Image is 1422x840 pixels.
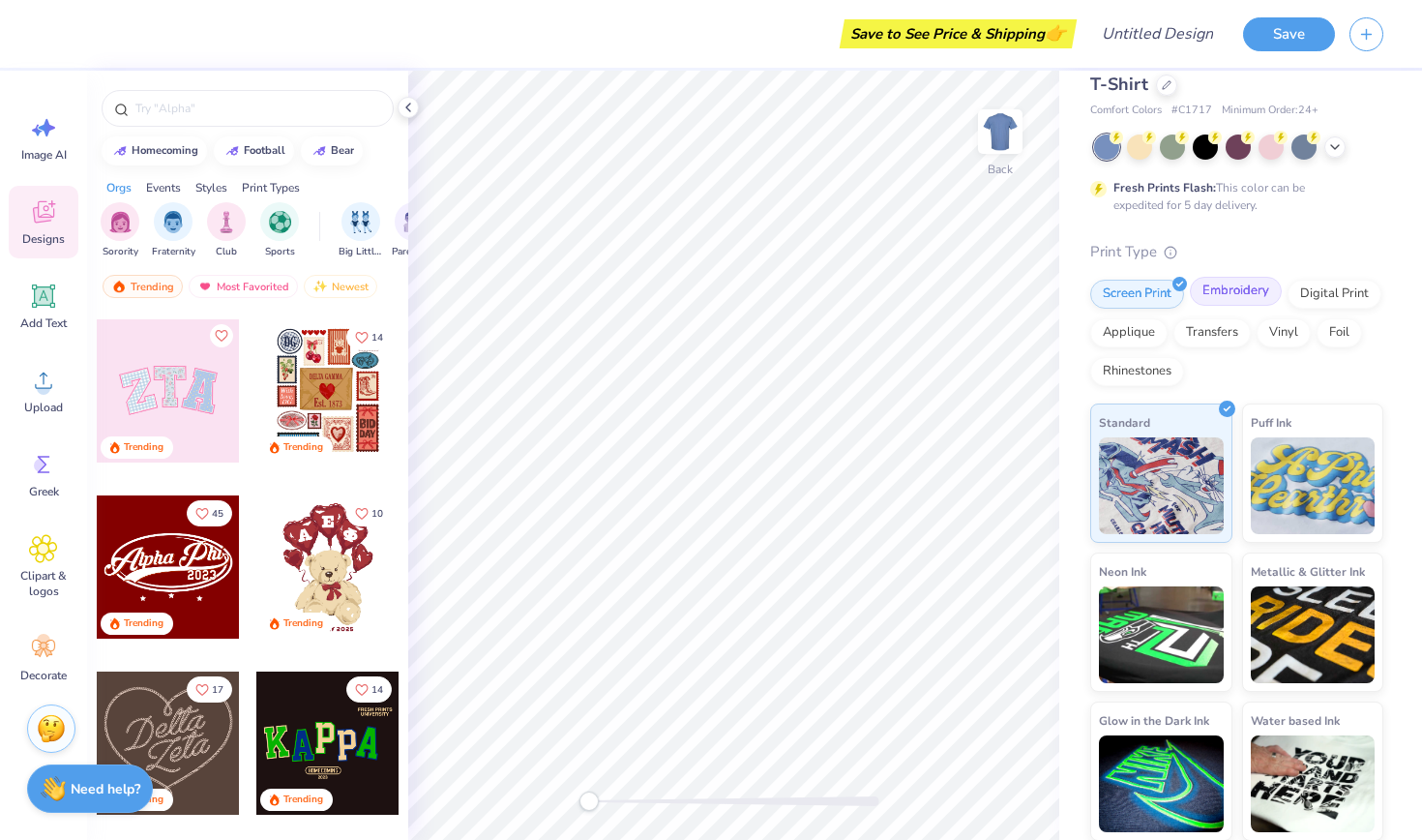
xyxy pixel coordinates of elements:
div: Applique [1090,318,1168,347]
button: Like [346,500,392,526]
strong: Need help? [71,780,140,798]
img: Glow in the Dark Ink [1099,735,1224,832]
img: Parent's Weekend Image [403,211,426,233]
button: filter button [101,202,139,259]
span: Sports [265,245,295,259]
div: Orgs [106,179,132,196]
div: Styles [195,179,227,196]
div: Print Type [1090,241,1383,263]
span: Designs [22,231,65,247]
img: Sports Image [269,211,291,233]
img: Water based Ink [1251,735,1376,832]
img: Sorority Image [109,211,132,233]
span: Puff Ink [1251,412,1291,433]
span: Minimum Order: 24 + [1222,103,1318,119]
div: Trending [283,793,323,807]
img: trend_line.gif [224,145,240,157]
img: Standard [1099,437,1224,534]
button: Like [187,676,232,703]
strong: Fresh Prints Flash: [1113,180,1216,195]
img: Big Little Reveal Image [350,211,371,233]
div: Back [988,161,1013,178]
div: Newest [304,275,377,298]
span: Image AI [21,147,67,163]
div: Most Favorited [189,275,298,298]
span: Metallic & Glitter Ink [1251,561,1365,582]
span: Glow in the Dark Ink [1099,710,1209,731]
img: Metallic & Glitter Ink [1251,586,1376,683]
span: Clipart & logos [12,568,75,599]
div: This color can be expedited for 5 day delivery. [1113,179,1351,214]
div: Trending [283,440,323,455]
span: Upload [24,400,63,415]
img: Puff Ink [1251,437,1376,534]
div: Trending [283,616,323,631]
button: filter button [152,202,195,259]
img: trending.gif [111,280,127,293]
button: Like [346,324,392,350]
span: 10 [371,509,383,519]
div: Trending [124,440,163,455]
img: trend_line.gif [112,145,128,157]
img: Back [981,112,1020,151]
div: football [244,145,285,156]
span: 17 [212,685,223,695]
div: Save to See Price & Shipping [844,19,1072,48]
div: Screen Print [1090,280,1184,309]
div: filter for Sports [260,202,299,259]
img: Fraternity Image [163,211,184,233]
span: Comfort Colors [1090,103,1162,119]
span: Neon Ink [1099,561,1146,582]
div: Transfers [1173,318,1251,347]
div: Trending [103,275,183,298]
img: Neon Ink [1099,586,1224,683]
span: 14 [371,333,383,343]
span: Sorority [103,245,138,259]
div: filter for Big Little Reveal [339,202,383,259]
span: # C1717 [1171,103,1212,119]
div: Trending [124,616,163,631]
button: Like [187,500,232,526]
div: Embroidery [1190,277,1282,306]
button: football [214,136,294,165]
span: 14 [371,685,383,695]
button: filter button [339,202,383,259]
span: Parent's Weekend [392,245,436,259]
img: newest.gif [312,280,328,293]
div: Vinyl [1257,318,1311,347]
div: Events [146,179,181,196]
div: bear [331,145,354,156]
button: bear [301,136,363,165]
input: Try "Alpha" [133,99,381,118]
span: Decorate [20,668,67,683]
span: Fraternity [152,245,195,259]
div: filter for Sorority [101,202,139,259]
button: homecoming [102,136,207,165]
div: Rhinestones [1090,357,1184,386]
button: Like [346,676,392,703]
span: Water based Ink [1251,710,1340,731]
span: 👉 [1045,21,1066,45]
button: Like [210,324,233,347]
span: Standard [1099,412,1150,433]
div: Print Types [242,179,300,196]
span: Add Text [20,315,67,331]
button: filter button [392,202,436,259]
span: Greek [29,484,59,499]
div: filter for Parent's Weekend [392,202,436,259]
input: Untitled Design [1086,15,1229,53]
img: most_fav.gif [197,280,213,293]
span: Club [216,245,237,259]
img: Club Image [216,211,237,233]
div: Foil [1317,318,1362,347]
div: Digital Print [1288,280,1381,309]
div: filter for Fraternity [152,202,195,259]
div: Accessibility label [579,792,599,811]
div: filter for Club [207,202,246,259]
button: filter button [207,202,246,259]
button: Save [1243,17,1335,51]
span: 45 [212,509,223,519]
span: Big Little Reveal [339,245,383,259]
button: filter button [260,202,299,259]
div: homecoming [132,145,198,156]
